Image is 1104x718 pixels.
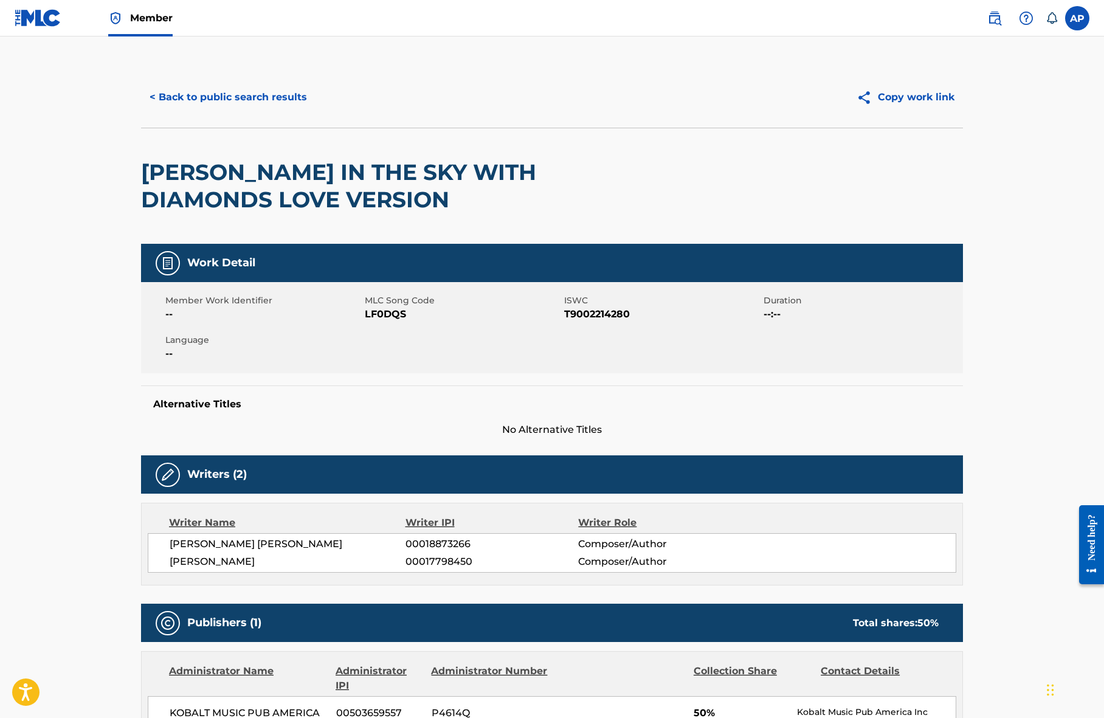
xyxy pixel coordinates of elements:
div: Administrator Name [169,664,326,693]
iframe: Chat Widget [1043,660,1104,718]
div: Contact Details [821,664,939,693]
img: Top Rightsholder [108,11,123,26]
span: [PERSON_NAME] [PERSON_NAME] [170,537,405,551]
span: MLC Song Code [365,294,561,307]
h5: Work Detail [187,256,255,270]
h2: [PERSON_NAME] IN THE SKY WITH DIAMONDS LOVE VERSION [141,159,634,213]
img: Work Detail [160,256,175,271]
h5: Alternative Titles [153,398,951,410]
div: User Menu [1065,6,1089,30]
div: Help [1014,6,1038,30]
span: 50 % [917,617,939,629]
span: Composer/Author [578,554,736,569]
img: search [987,11,1002,26]
span: Member [130,11,173,25]
span: --:-- [764,307,960,322]
button: < Back to public search results [141,82,316,112]
span: ISWC [564,294,761,307]
span: 00018873266 [405,537,578,551]
div: Notifications [1046,12,1058,24]
div: Writer Name [169,516,405,530]
div: Writer IPI [405,516,579,530]
button: Copy work link [848,82,963,112]
h5: Writers (2) [187,468,247,482]
img: Copy work link [857,90,878,105]
span: LF0DQS [365,307,561,322]
span: -- [165,347,362,361]
span: Language [165,334,362,347]
div: Administrator IPI [336,664,422,693]
div: Total shares: [853,616,939,630]
span: Composer/Author [578,537,736,551]
div: Writer Role [578,516,736,530]
span: [PERSON_NAME] [170,554,405,569]
span: No Alternative Titles [141,423,963,437]
div: Administrator Number [431,664,549,693]
a: Public Search [982,6,1007,30]
iframe: Resource Center [1070,495,1104,593]
span: Duration [764,294,960,307]
span: -- [165,307,362,322]
span: Member Work Identifier [165,294,362,307]
img: Writers [160,468,175,482]
img: Publishers [160,616,175,630]
h5: Publishers (1) [187,616,261,630]
div: Drag [1047,672,1054,708]
img: help [1019,11,1033,26]
div: Collection Share [694,664,812,693]
span: T9002214280 [564,307,761,322]
span: 00017798450 [405,554,578,569]
img: MLC Logo [15,9,61,27]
